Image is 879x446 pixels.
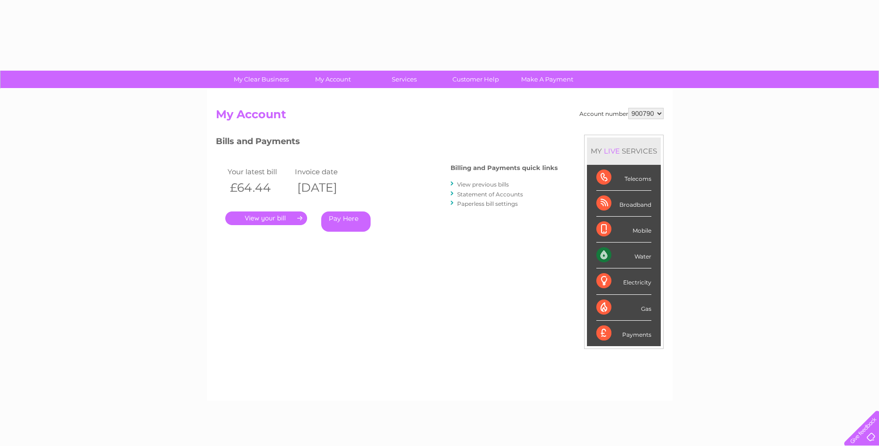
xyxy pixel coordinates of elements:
[225,165,293,178] td: Your latest bill
[225,178,293,197] th: £64.44
[293,165,360,178] td: Invoice date
[596,165,651,191] div: Telecoms
[457,191,523,198] a: Statement of Accounts
[457,181,509,188] a: View previous bills
[365,71,443,88] a: Services
[294,71,372,88] a: My Account
[596,268,651,294] div: Electricity
[596,321,651,346] div: Payments
[596,295,651,321] div: Gas
[216,135,558,151] h3: Bills and Payments
[596,217,651,243] div: Mobile
[508,71,586,88] a: Make A Payment
[225,211,307,225] a: .
[587,138,661,164] div: MY SERVICES
[216,108,664,126] h2: My Account
[602,146,622,155] div: LIVE
[437,71,515,88] a: Customer Help
[596,243,651,268] div: Water
[596,191,651,217] div: Broadband
[321,211,371,232] a: Pay Here
[457,200,518,207] a: Paperless bill settings
[579,108,664,119] div: Account number
[451,164,558,171] h4: Billing and Payments quick links
[222,71,300,88] a: My Clear Business
[293,178,360,197] th: [DATE]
